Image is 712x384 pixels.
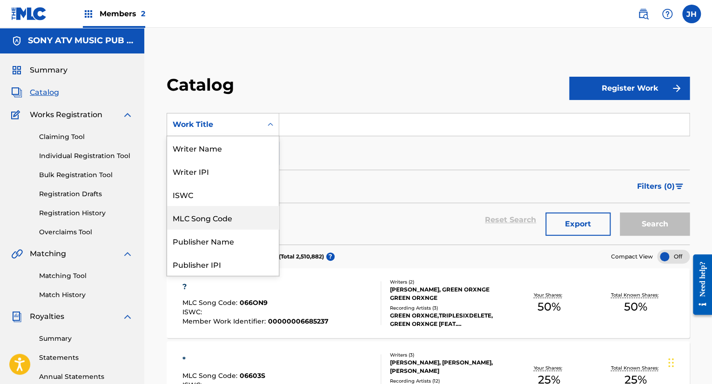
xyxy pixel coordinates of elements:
[30,248,66,259] span: Matching
[611,291,661,298] p: Total Known Shares:
[682,5,701,23] div: User Menu
[182,308,204,316] span: ISWC :
[30,109,102,120] span: Works Registration
[390,278,505,285] div: Writers ( 2 )
[39,189,133,199] a: Registration Drafts
[611,364,661,371] p: Total Known Shares:
[167,136,279,159] div: Writer Name
[326,252,335,261] span: ?
[39,290,133,300] a: Match History
[671,83,682,94] img: f7272a7cc735f4ea7f67.svg
[122,248,133,259] img: expand
[569,77,690,100] button: Register Work
[686,247,712,322] iframe: Resource Center
[545,212,611,236] button: Export
[611,252,653,261] span: Compact View
[173,119,256,130] div: Work Title
[167,206,279,229] div: MLC Song Code
[390,311,505,328] div: GREEN ORXNGE,TRIPLESIXDELETE, GREEN ORXNGE [FEAT. TRIPLESIXDELETE], GREEN ORXNGE,TRIPLESIXDELETE
[675,184,683,189] img: filter
[39,151,133,161] a: Individual Registration Tool
[662,8,673,20] img: help
[11,248,23,259] img: Matching
[11,311,22,322] img: Royalties
[83,8,94,20] img: Top Rightsholders
[30,87,59,98] span: Catalog
[533,364,564,371] p: Your Shares:
[39,132,133,142] a: Claiming Tool
[167,113,690,245] form: Search Form
[668,349,674,377] div: Drag
[39,227,133,237] a: Overclaims Tool
[390,351,505,358] div: Writers ( 3 )
[240,298,268,307] span: 066ON9
[167,74,239,95] h2: Catalog
[533,291,564,298] p: Your Shares:
[11,87,22,98] img: Catalog
[28,35,133,46] h5: SONY ATV MUSIC PUB LLC
[167,159,279,183] div: Writer IPI
[122,109,133,120] img: expand
[390,305,505,311] div: Recording Artists ( 3 )
[39,372,133,382] a: Annual Statements
[39,208,133,218] a: Registration History
[624,298,647,315] span: 50 %
[11,65,22,76] img: Summary
[100,8,145,19] span: Members
[240,371,265,380] span: 06603S
[122,311,133,322] img: expand
[167,183,279,206] div: ISWC
[658,5,677,23] div: Help
[537,298,560,315] span: 50 %
[268,317,329,325] span: 00000006685237
[141,9,145,18] span: 2
[11,35,22,46] img: Accounts
[30,311,64,322] span: Royalties
[11,87,59,98] a: CatalogCatalog
[11,65,67,76] a: SummarySummary
[11,7,47,20] img: MLC Logo
[11,109,23,120] img: Works Registration
[390,358,505,375] div: [PERSON_NAME], [PERSON_NAME], [PERSON_NAME]
[182,281,329,292] div: ?
[167,268,690,338] a: ?MLC Song Code:066ON9ISWC:Member Work Identifier:00000006685237Writers (2)[PERSON_NAME], GREEN OR...
[665,339,712,384] iframe: Chat Widget
[638,8,649,20] img: search
[39,334,133,344] a: Summary
[30,65,67,76] span: Summary
[182,371,240,380] span: MLC Song Code :
[182,298,240,307] span: MLC Song Code :
[39,170,133,180] a: Bulk Registration Tool
[167,229,279,252] div: Publisher Name
[39,353,133,363] a: Statements
[637,181,675,192] span: Filters ( 0 )
[390,285,505,302] div: [PERSON_NAME], GREEN ORXNGE GREEN ORXNGE
[39,271,133,281] a: Matching Tool
[182,317,268,325] span: Member Work Identifier :
[167,252,279,276] div: Publisher IPI
[634,5,652,23] a: Public Search
[631,175,690,198] button: Filters (0)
